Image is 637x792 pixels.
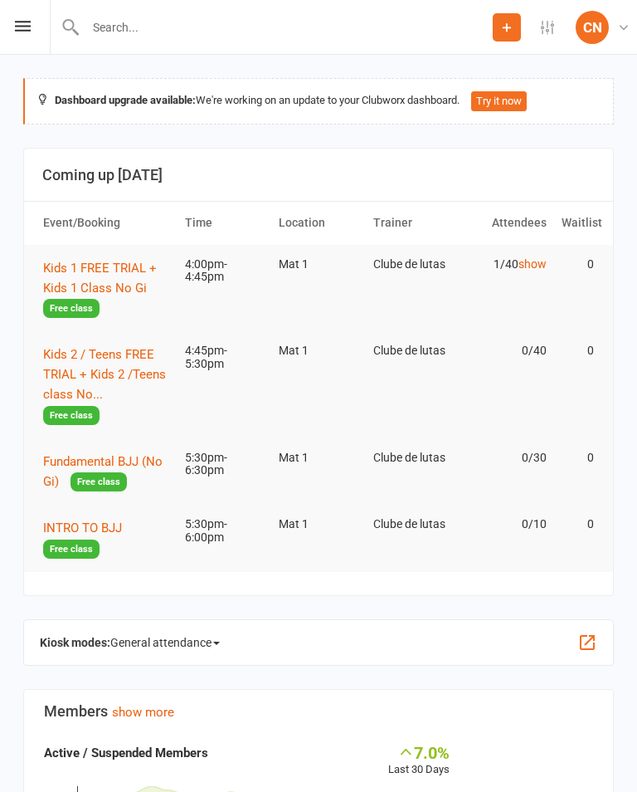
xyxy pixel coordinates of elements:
[177,245,272,297] td: 4:00pm-4:45pm
[460,202,554,244] th: Attendees
[43,261,157,296] span: Kids 1 FREE TRIAL + Kids 1 Class No Gi
[366,438,460,477] td: Clube de lutas
[44,746,208,760] strong: Active / Suspended Members
[177,331,272,384] td: 4:45pm-5:30pm
[110,629,220,656] span: General attendance
[43,258,170,319] button: Kids 1 FREE TRIAL + Kids 1 Class No GiFree class
[460,331,554,370] td: 0/40
[271,202,366,244] th: Location
[271,438,366,477] td: Mat 1
[43,521,122,535] span: INTRO TO BJJ
[112,705,174,720] a: show more
[366,245,460,284] td: Clube de lutas
[177,202,272,244] th: Time
[43,518,170,559] button: INTRO TO BJJFree class
[471,91,527,111] button: Try it now
[366,505,460,544] td: Clube de lutas
[71,472,127,491] span: Free class
[43,452,170,492] button: Fundamental BJJ (No Gi)Free class
[55,94,196,106] strong: Dashboard upgrade available:
[554,505,601,544] td: 0
[460,505,554,544] td: 0/10
[44,703,593,720] h3: Members
[177,505,272,557] td: 5:30pm-6:00pm
[43,540,100,559] span: Free class
[177,438,272,491] td: 5:30pm-6:30pm
[388,743,450,761] div: 7.0%
[554,438,601,477] td: 0
[554,202,601,244] th: Waitlist
[518,257,547,271] a: show
[40,636,110,649] strong: Kiosk modes:
[554,245,601,284] td: 0
[271,331,366,370] td: Mat 1
[43,406,100,425] span: Free class
[23,78,614,125] div: We're working on an update to your Clubworx dashboard.
[554,331,601,370] td: 0
[366,202,460,244] th: Trainer
[43,299,100,318] span: Free class
[80,16,493,39] input: Search...
[388,743,450,779] div: Last 30 Days
[43,454,163,489] span: Fundamental BJJ (No Gi)
[43,345,170,425] button: Kids 2 / Teens FREE TRIAL + Kids 2 /Teens class No...Free class
[271,505,366,544] td: Mat 1
[460,245,554,284] td: 1/40
[576,11,609,44] div: CN
[42,167,595,183] h3: Coming up [DATE]
[36,202,177,244] th: Event/Booking
[460,438,554,477] td: 0/30
[43,347,166,402] span: Kids 2 / Teens FREE TRIAL + Kids 2 /Teens class No...
[366,331,460,370] td: Clube de lutas
[271,245,366,284] td: Mat 1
